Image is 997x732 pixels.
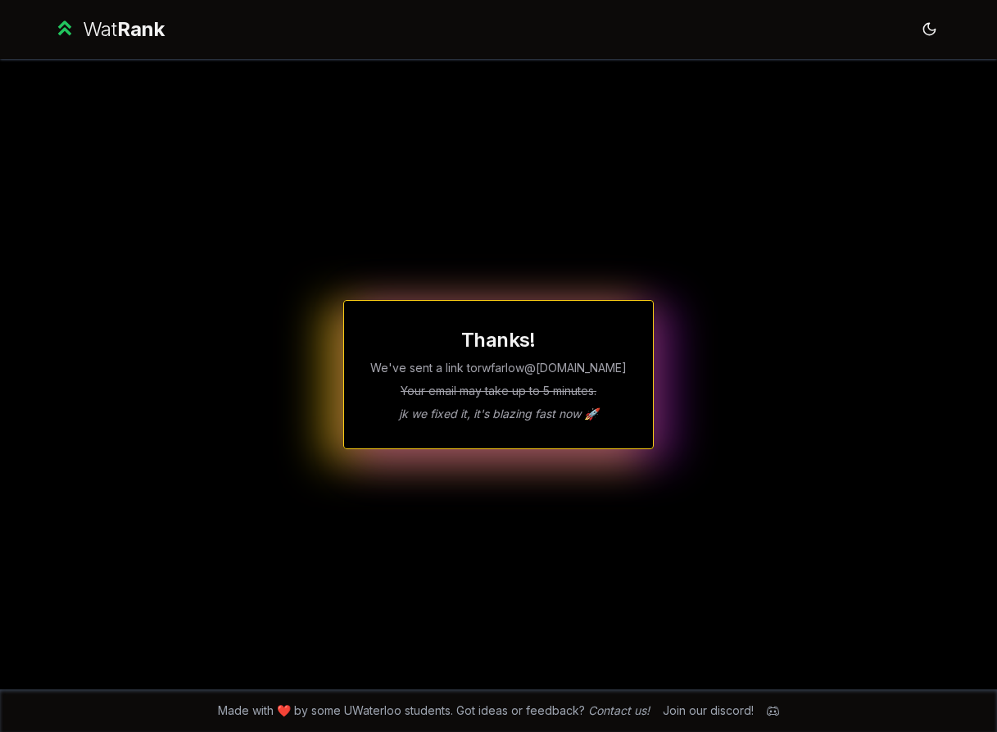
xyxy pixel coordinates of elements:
span: Rank [117,17,165,41]
p: Your email may take up to 5 minutes. [370,383,627,399]
h1: Thanks! [370,327,627,353]
a: Contact us! [588,703,650,717]
div: Wat [83,16,165,43]
span: Made with ❤️ by some UWaterloo students. Got ideas or feedback? [218,702,650,719]
a: WatRank [53,16,165,43]
p: jk we fixed it, it's blazing fast now 🚀 [370,406,627,422]
div: Join our discord! [663,702,754,719]
p: We've sent a link to rwfarlow @[DOMAIN_NAME] [370,360,627,376]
